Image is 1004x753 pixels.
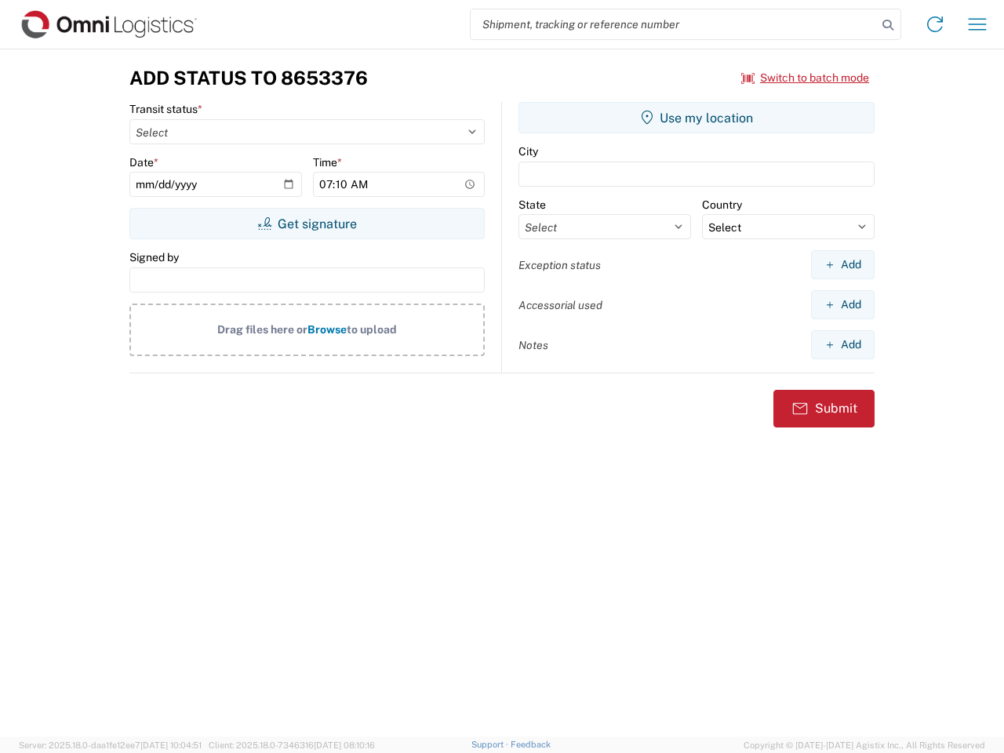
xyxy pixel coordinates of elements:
[313,155,342,169] label: Time
[811,290,875,319] button: Add
[741,65,869,91] button: Switch to batch mode
[702,198,742,212] label: Country
[511,740,551,749] a: Feedback
[314,740,375,750] span: [DATE] 08:10:16
[217,323,307,336] span: Drag files here or
[140,740,202,750] span: [DATE] 10:04:51
[209,740,375,750] span: Client: 2025.18.0-7346316
[744,738,985,752] span: Copyright © [DATE]-[DATE] Agistix Inc., All Rights Reserved
[129,155,158,169] label: Date
[347,323,397,336] span: to upload
[129,250,179,264] label: Signed by
[471,740,511,749] a: Support
[129,102,202,116] label: Transit status
[129,208,485,239] button: Get signature
[773,390,875,427] button: Submit
[811,330,875,359] button: Add
[518,198,546,212] label: State
[518,144,538,158] label: City
[518,298,602,312] label: Accessorial used
[307,323,347,336] span: Browse
[471,9,877,39] input: Shipment, tracking or reference number
[518,258,601,272] label: Exception status
[518,102,875,133] button: Use my location
[129,67,368,89] h3: Add Status to 8653376
[19,740,202,750] span: Server: 2025.18.0-daa1fe12ee7
[518,338,548,352] label: Notes
[811,250,875,279] button: Add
